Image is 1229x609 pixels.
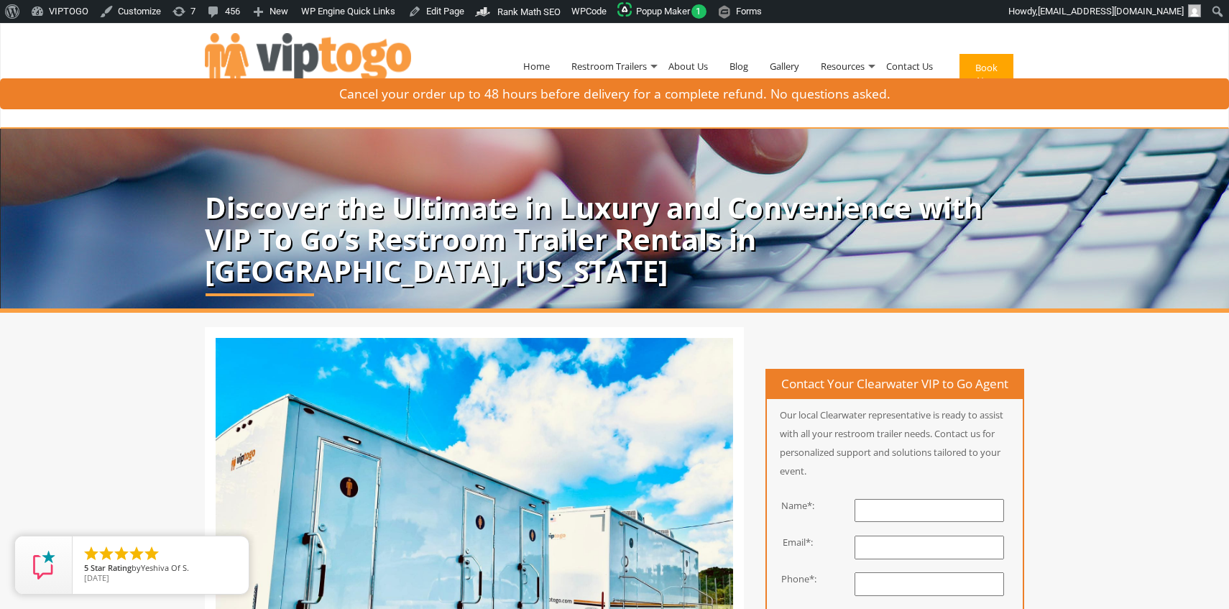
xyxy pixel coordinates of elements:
[84,564,237,574] span: by
[98,545,115,562] li: 
[29,551,58,580] img: Review Rating
[141,562,189,573] span: Yeshiva Of S.
[205,192,1024,287] p: Discover the Ultimate in Luxury and Convenience with VIP To Go’s Restroom Trailer Rentals in [GEO...
[113,545,130,562] li: 
[767,370,1023,399] h4: Contact Your Clearwater VIP to Go Agent
[658,29,719,104] a: About Us
[512,29,561,104] a: Home
[91,562,132,573] span: Star Rating
[691,4,706,19] span: 1
[756,572,826,586] div: Phone*:
[561,29,658,104] a: Restroom Trailers
[719,29,759,104] a: Blog
[875,29,944,104] a: Contact Us
[959,54,1013,94] button: Book Now
[84,572,109,583] span: [DATE]
[128,545,145,562] li: 
[944,29,1024,125] a: Book Now
[1172,551,1229,609] button: Live Chat
[497,6,561,17] span: Rank Math SEO
[756,499,826,513] div: Name*:
[205,33,411,92] img: VIPTOGO
[1038,6,1184,17] span: [EMAIL_ADDRESS][DOMAIN_NAME]
[759,29,810,104] a: Gallery
[84,562,88,573] span: 5
[756,536,826,549] div: Email*:
[767,406,1023,480] p: Our local Clearwater representative is ready to assist with all your restroom trailer needs. Cont...
[83,545,100,562] li: 
[143,545,160,562] li: 
[810,29,875,104] a: Resources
